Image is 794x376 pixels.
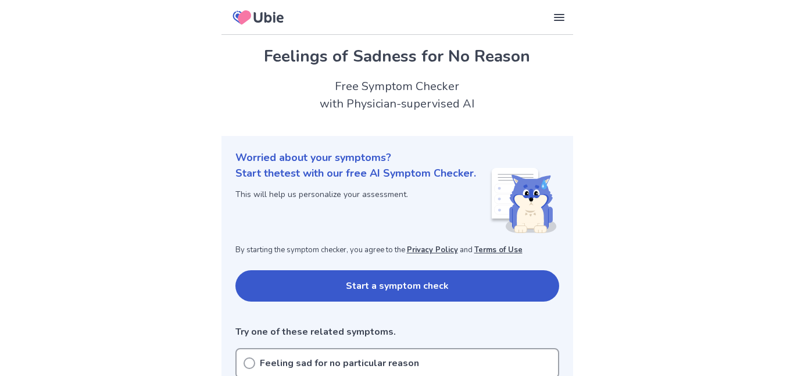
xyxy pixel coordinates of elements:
a: Terms of Use [474,245,523,255]
p: Start the test with our free AI Symptom Checker. [235,166,476,181]
p: Try one of these related symptoms. [235,325,559,339]
a: Privacy Policy [407,245,458,255]
button: Start a symptom check [235,270,559,302]
p: Feeling sad for no particular reason [260,356,419,370]
h2: Free Symptom Checker with Physician-supervised AI [221,78,573,113]
p: This will help us personalize your assessment. [235,188,476,200]
h1: Feelings of Sadness for No Reason [235,44,559,69]
p: By starting the symptom checker, you agree to the and [235,245,559,256]
img: Shiba [489,168,557,233]
p: Worried about your symptoms? [235,150,559,166]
